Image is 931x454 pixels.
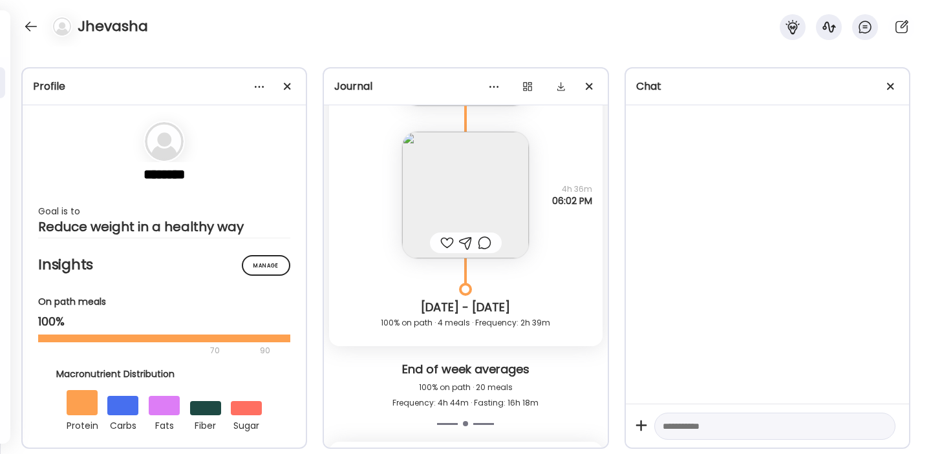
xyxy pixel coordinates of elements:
[334,79,597,94] div: Journal
[552,195,592,207] span: 06:02 PM
[402,132,529,258] img: images%2F5wR2UHteAyeVVLwGLRcDEy74Fua2%2FiCBX37VL4j8MSqf9rq3w%2Fzym72zeEP4IWawsdjGsZ_240
[78,16,148,37] h4: Jhevasha
[38,314,290,329] div: 100%
[145,122,184,161] img: bg-avatar-default.svg
[552,183,592,195] span: 4h 36m
[38,219,290,234] div: Reduce weight in a healthy way
[33,79,295,94] div: Profile
[231,415,262,433] div: sugar
[339,300,592,315] div: [DATE] - [DATE]
[38,255,290,274] h2: Insights
[38,343,256,358] div: 70
[339,315,592,331] div: 100% on path · 4 meals · Frequency: 2h 39m
[334,362,597,380] div: End of week averages
[190,415,221,433] div: fiber
[56,367,272,381] div: Macronutrient Distribution
[242,255,290,276] div: Manage
[636,79,899,94] div: Chat
[334,380,597,411] div: 100% on path · 20 meals Frequency: 4h 44m · Fasting: 16h 18m
[38,295,290,309] div: On path meals
[67,415,98,433] div: protein
[107,415,138,433] div: carbs
[149,415,180,433] div: fats
[53,17,71,36] img: bg-avatar-default.svg
[259,343,272,358] div: 90
[38,203,290,219] div: Goal is to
